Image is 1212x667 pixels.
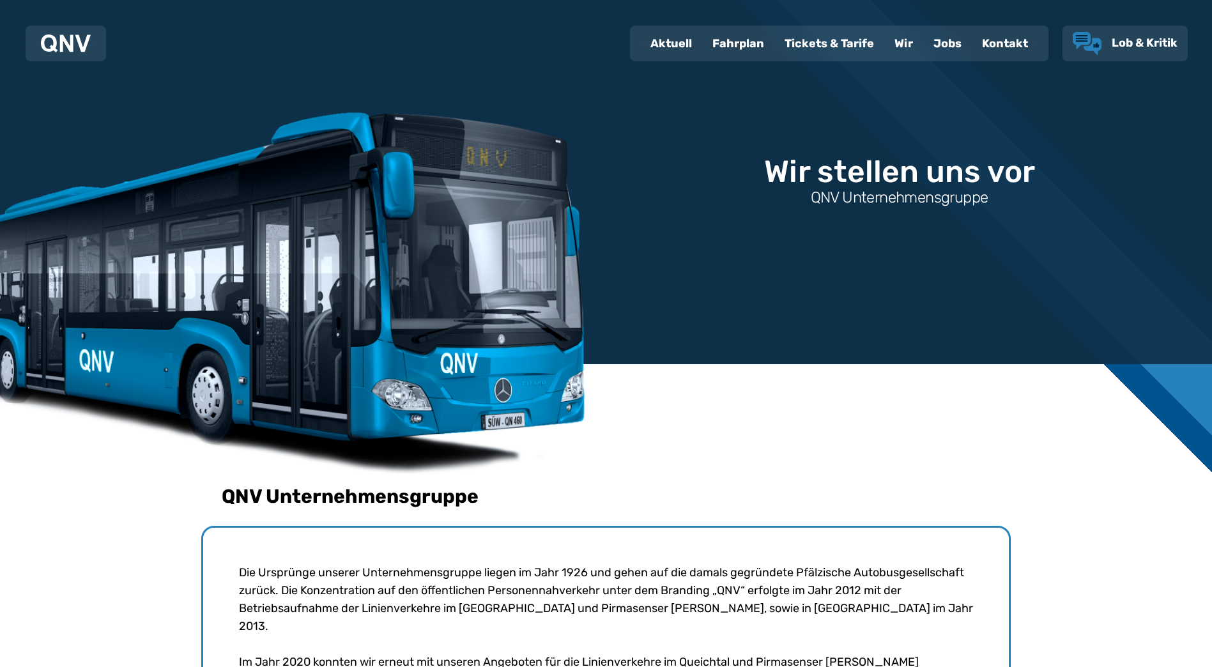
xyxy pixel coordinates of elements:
a: Aktuell [640,27,702,60]
a: QNV Logo [41,31,91,56]
a: Kontakt [972,27,1038,60]
a: Tickets & Tarife [774,27,884,60]
h2: QNV Unternehmensgruppe [201,485,479,508]
p: Die Ursprünge unserer Unternehmensgruppe liegen im Jahr 1926 und gehen auf die damals gegründete ... [239,563,973,635]
a: Wir [884,27,923,60]
span: Lob & Kritik [1112,36,1177,50]
a: Fahrplan [702,27,774,60]
h1: Wir stellen uns vor [764,157,1035,187]
img: QNV Logo [41,34,91,52]
h3: QNV Unternehmensgruppe [811,187,988,208]
a: Jobs [923,27,972,60]
a: Lob & Kritik [1073,32,1177,55]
